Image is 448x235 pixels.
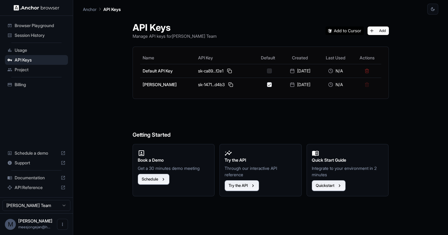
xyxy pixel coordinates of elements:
td: Default API Key [140,64,196,78]
span: Schedule a demo [15,150,58,156]
p: Anchor [83,6,97,12]
button: Add [368,26,389,35]
span: Usage [15,47,66,53]
span: Support [15,160,58,166]
div: Browser Playground [5,21,68,30]
div: API Keys [5,55,68,65]
span: Browser Playground [15,23,66,29]
span: Billing [15,82,66,88]
th: Last Used [318,52,353,64]
div: sk-1471...d4b3 [198,81,252,88]
div: API Reference [5,183,68,192]
button: Copy API key [226,67,233,75]
h6: Getting Started [133,106,389,139]
span: Documentation [15,175,58,181]
p: Get a 30 minutes demo meeting [138,165,210,171]
th: Actions [353,52,381,64]
th: API Key [196,52,254,64]
div: [DATE] [284,82,316,88]
div: Documentation [5,173,68,183]
div: N/A [320,82,350,88]
button: Try the API [225,180,259,191]
div: M [5,219,16,230]
span: meesjongejan@hotmail.com [18,225,50,229]
span: Session History [15,32,66,38]
div: Session History [5,30,68,40]
span: API Keys [15,57,66,63]
td: [PERSON_NAME] [140,78,196,91]
p: Through our interactive API reference [225,165,297,178]
button: Schedule [138,174,169,185]
div: Billing [5,80,68,89]
th: Default [254,52,282,64]
button: Open menu [57,219,68,230]
th: Created [282,52,318,64]
div: Project [5,65,68,75]
h2: Quick Start Guide [312,157,384,163]
h2: Book a Demo [138,157,210,163]
button: Quickstart [312,180,346,191]
h1: API Keys [133,22,217,33]
p: Integrate to your environment in 2 minutes [312,165,384,178]
img: Add anchorbrowser MCP server to Cursor [325,26,364,35]
p: Manage API keys for [PERSON_NAME] Team [133,33,217,39]
h2: Try the API [225,157,297,163]
div: Schedule a demo [5,148,68,158]
span: Project [15,67,66,73]
div: Support [5,158,68,168]
button: Copy API key [227,81,234,88]
div: Usage [5,45,68,55]
div: [DATE] [284,68,316,74]
div: N/A [320,68,350,74]
span: API Reference [15,184,58,191]
p: API Keys [103,6,121,12]
div: sk-ca89...f2e1 [198,67,252,75]
nav: breadcrumb [83,6,121,12]
th: Name [140,52,196,64]
img: Anchor Logo [14,5,59,11]
span: Mees Jongejan [18,218,52,223]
